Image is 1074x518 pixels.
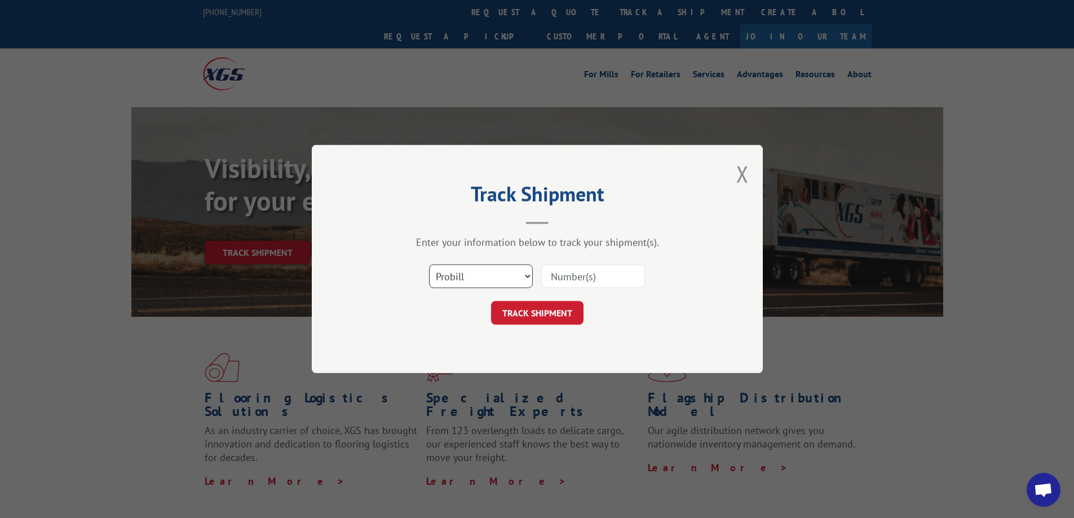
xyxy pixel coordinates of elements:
[736,159,749,189] button: Close modal
[541,264,645,288] input: Number(s)
[368,236,706,249] div: Enter your information below to track your shipment(s).
[491,301,584,325] button: TRACK SHIPMENT
[1027,473,1060,507] div: Open chat
[368,186,706,207] h2: Track Shipment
